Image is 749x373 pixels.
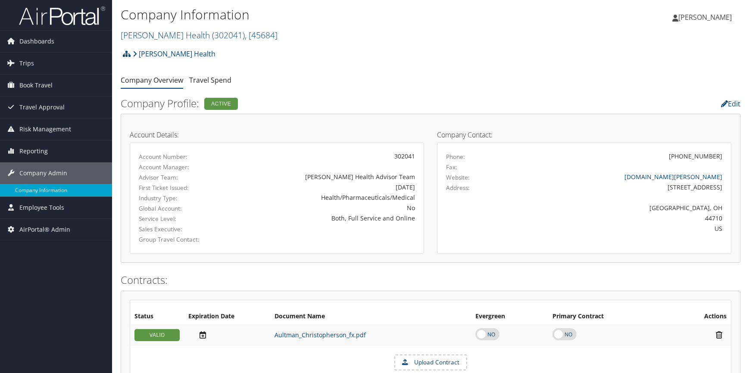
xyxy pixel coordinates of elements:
[204,98,238,110] div: Active
[188,330,266,339] div: Add/Edit Date
[184,309,270,324] th: Expiration Date
[471,309,548,324] th: Evergreen
[121,75,183,85] a: Company Overview
[121,96,530,111] h2: Company Profile:
[19,118,71,140] span: Risk Management
[548,309,668,324] th: Primary Contract
[134,329,180,341] div: VALID
[139,235,222,244] label: Group Travel Contact:
[518,224,722,233] div: US
[672,4,740,30] a: [PERSON_NAME]
[121,273,740,287] h2: Contracts:
[19,140,48,162] span: Reporting
[139,152,222,161] label: Account Number:
[518,183,722,192] div: [STREET_ADDRESS]
[139,173,222,182] label: Advisor Team:
[668,309,731,324] th: Actions
[721,99,740,109] a: Edit
[395,355,466,370] label: Upload Contract
[245,29,278,41] span: , [ 45684 ]
[19,6,105,26] img: airportal-logo.png
[19,31,54,52] span: Dashboards
[133,45,215,62] a: [PERSON_NAME] Health
[446,173,470,182] label: Website:
[19,53,34,74] span: Trips
[139,214,222,223] label: Service Level:
[19,162,67,184] span: Company Admin
[19,96,65,118] span: Travel Approval
[121,6,534,24] h1: Company Information
[19,75,53,96] span: Book Travel
[19,219,70,240] span: AirPortal® Admin
[270,309,471,324] th: Document Name
[139,225,222,233] label: Sales Executive:
[712,330,727,339] i: Remove Contract
[139,204,222,213] label: Global Account:
[139,163,222,171] label: Account Manager:
[235,152,415,161] div: 302041
[235,203,415,212] div: No
[189,75,231,85] a: Travel Spend
[518,214,722,223] div: 44710
[624,173,722,181] a: [DOMAIN_NAME][PERSON_NAME]
[235,193,415,202] div: Health/Pharmaceuticals/Medical
[446,163,457,171] label: Fax:
[669,152,722,161] div: [PHONE_NUMBER]
[235,172,415,181] div: [PERSON_NAME] Health Advisor Team
[130,309,184,324] th: Status
[139,183,222,192] label: First Ticket Issued:
[139,194,222,202] label: Industry Type:
[212,29,245,41] span: ( 302041 )
[446,183,470,192] label: Address:
[121,29,278,41] a: [PERSON_NAME] Health
[437,131,731,138] h4: Company Contact:
[235,183,415,192] div: [DATE]
[130,131,424,138] h4: Account Details:
[518,203,722,212] div: [GEOGRAPHIC_DATA], OH
[678,12,732,22] span: [PERSON_NAME]
[19,197,64,218] span: Employee Tools
[446,152,465,161] label: Phone:
[235,214,415,223] div: Both, Full Service and Online
[275,331,366,339] a: Aultman_Christopherson_fx.pdf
